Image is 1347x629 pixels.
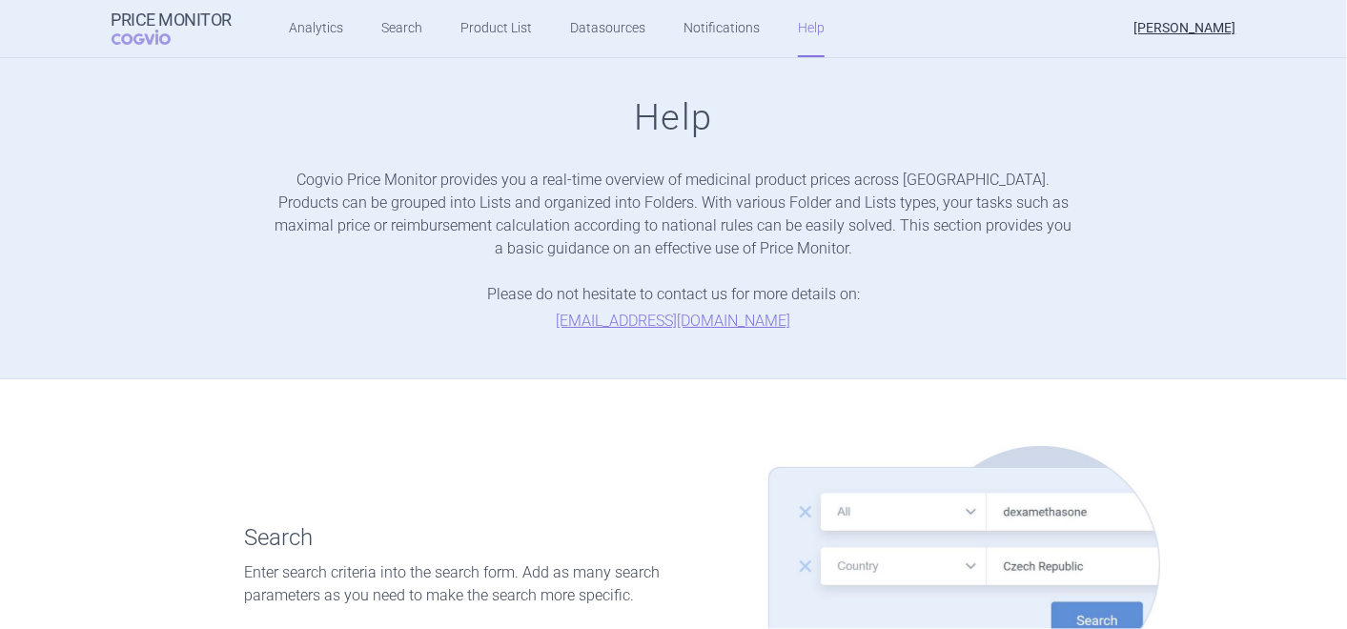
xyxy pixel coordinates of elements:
[112,30,197,45] span: COGVIO
[274,283,1074,306] p: Please do not hesitate to contact us for more details on:
[112,10,233,47] a: Price MonitorCOGVIO
[112,96,1236,140] h1: Help
[245,524,711,552] h1: Search
[245,561,711,607] p: Enter search criteria into the search form. Add as many search parameters as you need to make the...
[274,169,1074,260] p: Cogvio Price Monitor provides you a real-time overview of medicinal product prices across [GEOGRA...
[112,10,233,30] strong: Price Monitor
[557,312,791,330] a: [EMAIL_ADDRESS][DOMAIN_NAME]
